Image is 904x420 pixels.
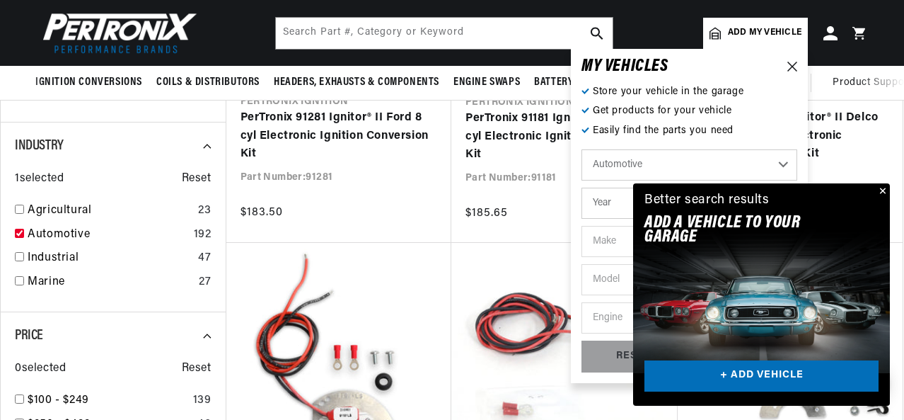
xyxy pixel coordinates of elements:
summary: Headers, Exhausts & Components [267,66,446,99]
select: Model [581,264,797,295]
div: RESET [581,341,686,373]
span: Reset [182,170,211,188]
div: 27 [199,273,211,292]
summary: Battery Products [527,66,630,99]
input: Search Part #, Category or Keyword [276,18,613,49]
span: Add my vehicle [728,26,801,40]
div: 23 [198,202,211,220]
p: Get products for your vehicle [581,103,797,119]
a: Agricultural [28,202,192,220]
span: Reset [182,360,211,378]
span: 1 selected [15,170,64,188]
span: $100 - $249 [28,395,89,406]
a: Automotive [28,226,188,244]
span: Headers, Exhausts & Components [274,75,439,90]
span: Battery Products [534,75,623,90]
div: 139 [193,392,211,410]
h2: Add A VEHICLE to your garage [644,216,843,245]
div: 47 [198,249,211,268]
a: Add my vehicle [703,18,808,49]
a: Marine [28,273,193,292]
img: Pertronix [35,8,198,57]
p: Store your vehicle in the garage [581,84,797,100]
a: PerTronix 91162A Ignitor® II Delco 6 cyl w/Vac Adv Electronic Ignition Conversion Kit [692,109,889,164]
select: Make [581,226,797,257]
a: PerTronix 91281 Ignitor® II Ford 8 cyl Electronic Ignition Conversion Kit [241,109,438,164]
summary: Engine Swaps [446,66,527,99]
span: Price [15,329,43,343]
a: Industrial [28,249,192,268]
button: Close [873,183,890,200]
summary: Ignition Conversions [35,66,149,99]
div: Better search results [644,191,770,211]
a: PerTronix 91181 Ignitor® II Delco 8 cyl Electronic Ignition Conversion Kit [465,110,663,164]
summary: Coils & Distributors [149,66,267,99]
span: Industry [15,139,64,153]
span: Engine Swaps [453,75,520,90]
p: Easily find the parts you need [581,123,797,139]
button: search button [581,18,613,49]
select: Year [581,188,797,219]
select: Ride Type [581,149,797,181]
div: 192 [194,226,211,244]
h6: MY VEHICLE S [581,59,668,74]
select: Engine [581,302,797,334]
span: 0 selected [15,360,66,378]
a: + ADD VEHICLE [644,361,879,392]
span: Ignition Conversions [35,75,142,90]
span: Coils & Distributors [156,75,260,90]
